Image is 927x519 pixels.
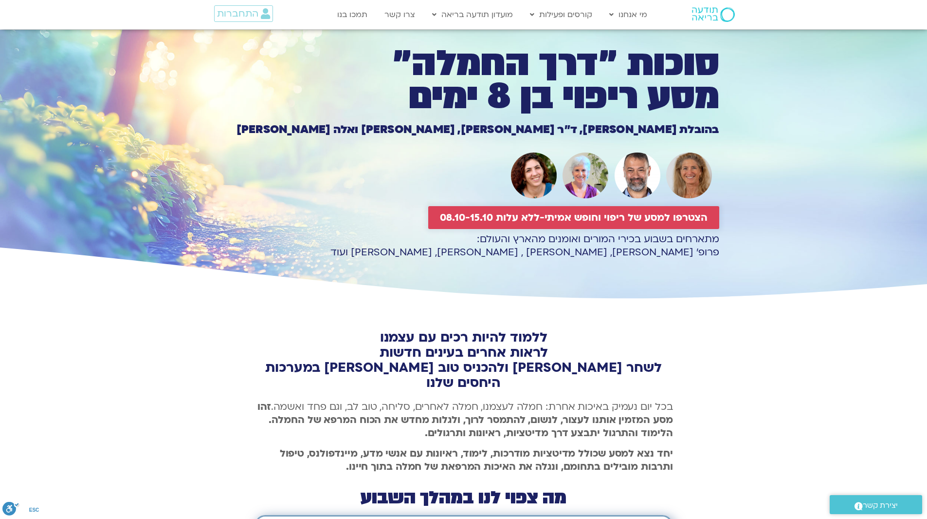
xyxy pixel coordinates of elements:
a: מי אנחנו [604,5,652,24]
a: מועדון תודעה בריאה [427,5,518,24]
h1: סוכות ״דרך החמלה״ מסע ריפוי בן 8 ימים [208,47,719,114]
a: תמכו בנו [332,5,372,24]
h1: בהובלת [PERSON_NAME], ד״ר [PERSON_NAME], [PERSON_NAME] ואלה [PERSON_NAME] [208,124,719,135]
span: התחברות [217,8,258,19]
a: התחברות [214,5,273,22]
b: יחד נצא למסע שכולל מדיטציות מודרכות, לימוד, ראיונות עם אנשי מדע, מיינדפולנס, טיפול ותרבות מובילים... [280,447,673,473]
a: יצירת קשר [830,495,922,514]
span: הצטרפו למסע של ריפוי וחופש אמיתי-ללא עלות 08.10-15.10 [440,212,708,223]
a: קורסים ופעילות [525,5,597,24]
h2: מה צפוי לנו במהלך השבוע [254,490,673,506]
span: יצירת קשר [863,499,898,512]
a: צרו קשר [380,5,420,24]
p: בכל יום נעמיק באיכות אחרת: חמלה לעצמנו, חמלה לאחרים, סליחה, טוב לב, וגם פחד ואשמה. [254,400,673,440]
img: תודעה בריאה [692,7,735,22]
b: זהו מסע המזמין אותנו לעצור, לנשום, להתמסר לרוך, ולגלות מחדש את הכוח המרפא של החמלה. הלימוד והתרגו... [257,400,673,440]
p: מתארחים בשבוע בכירי המורים ואומנים מהארץ והעולם: פרופ׳ [PERSON_NAME], [PERSON_NAME] , [PERSON_NAM... [208,232,719,259]
h2: ללמוד להיות רכים עם עצמנו לראות אחרים בעינים חדשות לשחר [PERSON_NAME] ולהכניס טוב [PERSON_NAME] ב... [254,330,673,390]
a: הצטרפו למסע של ריפוי וחופש אמיתי-ללא עלות 08.10-15.10 [428,206,719,229]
